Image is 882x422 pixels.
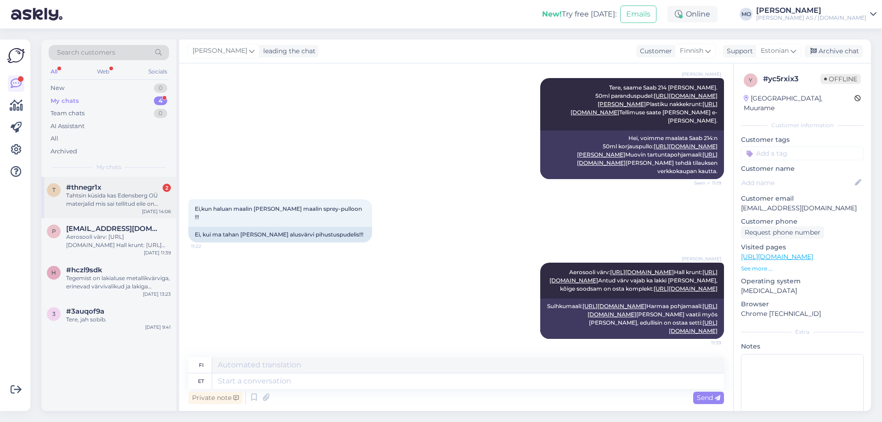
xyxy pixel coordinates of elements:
div: Hei, voimme maalata Saab 214:n 50ml korjauspullo: Muovin tartuntapohjamaali: [PERSON_NAME] tehdä ... [540,130,724,179]
p: Browser [741,299,864,309]
div: Suihkumaali: Harmaa pohjamaali: [PERSON_NAME] vaatii myös [PERSON_NAME], edullisin on ostaa setti: [540,298,724,339]
p: Visited pages [741,242,864,252]
span: p [52,228,56,235]
p: Customer tags [741,135,864,145]
div: [DATE] 13:23 [143,291,171,298]
div: [DATE] 9:41 [145,324,171,331]
a: [URL][DOMAIN_NAME] [654,285,718,292]
span: 11:22 [191,243,226,250]
a: [URL][DOMAIN_NAME][PERSON_NAME] [598,92,718,107]
div: All [49,66,59,78]
span: Seen ✓ 11:19 [687,180,721,186]
div: Tegemist on lakialuse metallikvärviga, erinevad värvivalikud ja lakiga komplektid on saadaval mei... [66,274,171,291]
p: See more ... [741,264,864,273]
div: Support [723,46,753,56]
div: Archive chat [805,45,863,57]
div: Customer information [741,121,864,129]
div: Tahtsin küsida kas Edensberg OÜ materjalid mis sai tellitud eile on valmis järgi tulemiseks? [66,191,171,208]
div: Socials [147,66,169,78]
span: Estonian [761,46,789,56]
div: 2 [163,184,171,192]
div: MO [740,8,752,21]
p: Operating system [741,276,864,286]
div: [PERSON_NAME] AS / [DOMAIN_NAME] [756,14,866,22]
span: 3 [52,310,56,317]
a: [URL][DOMAIN_NAME] [610,269,674,276]
a: [URL][DOMAIN_NAME] [582,303,646,309]
span: pasituominen63@gmail.com [66,225,162,233]
span: Finnish [680,46,703,56]
input: Add name [741,178,853,188]
div: Tere, jah sobib. [66,315,171,324]
div: 0 [154,109,167,118]
b: New! [542,10,562,18]
span: Ei,kun haluan maalin [PERSON_NAME] maalin sprey-pulloon !!! [195,205,363,220]
div: 0 [154,84,167,93]
p: Customer email [741,194,864,203]
span: [PERSON_NAME] [192,46,247,56]
div: Ei, kui ma tahan [PERSON_NAME] alusvärvi pihustuspudelis!!! [188,227,372,242]
div: Private note [188,392,243,404]
div: Archived [51,147,77,156]
img: Askly Logo [7,47,25,64]
span: #hczl9sdk [66,266,102,274]
span: Tere, saame Saab 214 [PERSON_NAME]. 50ml paranduspudel: Plastiku nakkekrunt: Tellimuse saate [PER... [571,84,718,124]
span: My chats [96,163,121,171]
span: #3auqof9a [66,307,104,315]
div: [DATE] 11:39 [144,249,171,256]
div: et [198,373,204,389]
div: Web [95,66,111,78]
div: leading the chat [260,46,316,56]
span: Offline [820,74,861,84]
input: Add a tag [741,146,864,160]
span: Search customers [57,48,115,57]
div: Customer [636,46,672,56]
div: Online [667,6,718,23]
div: [DATE] 14:06 [142,208,171,215]
div: Try free [DATE]: [542,9,616,20]
p: [MEDICAL_DATA] [741,286,864,296]
span: [PERSON_NAME] [682,255,721,262]
span: y [749,77,752,84]
div: New [51,84,64,93]
div: [GEOGRAPHIC_DATA], Muurame [744,94,854,113]
div: Aerosooli värv: [URL][DOMAIN_NAME] Hall krunt: [URL][DOMAIN_NAME] Antud värv vajab ka lakki [PERS... [66,233,171,249]
span: h [51,269,56,276]
span: #thnegr1x [66,183,102,191]
p: Customer name [741,164,864,174]
p: Notes [741,342,864,351]
button: Emails [620,6,656,23]
div: Team chats [51,109,85,118]
div: All [51,134,58,143]
p: Chrome [TECHNICAL_ID] [741,309,864,319]
div: # yc5rxix3 [763,73,820,84]
div: Extra [741,328,864,336]
span: 11:39 [687,339,721,346]
a: [URL][DOMAIN_NAME] [741,253,813,261]
div: fi [199,357,204,373]
div: 4 [154,96,167,106]
p: Customer phone [741,217,864,226]
p: [EMAIL_ADDRESS][DOMAIN_NAME] [741,203,864,213]
span: Send [697,394,720,402]
div: AI Assistant [51,122,85,131]
span: Aerosooli värv: Hall krunt: Antud värv vajab ka lakki [PERSON_NAME], kõige soodsam on osta komplekt: [549,269,719,292]
div: Request phone number [741,226,824,239]
a: [PERSON_NAME][PERSON_NAME] AS / [DOMAIN_NAME] [756,7,876,22]
div: [PERSON_NAME] [756,7,866,14]
span: [PERSON_NAME] [682,71,721,78]
span: t [52,186,56,193]
div: My chats [51,96,79,106]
